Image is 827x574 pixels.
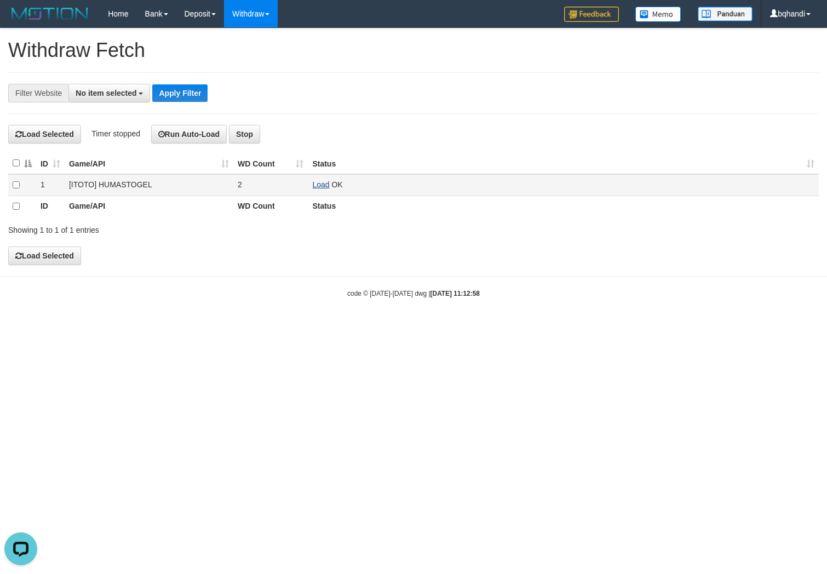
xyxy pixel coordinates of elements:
img: Feedback.jpg [564,7,619,22]
button: Load Selected [8,246,81,265]
th: ID: activate to sort column ascending [36,153,65,174]
div: Filter Website [8,84,68,102]
th: Game/API [65,196,233,216]
img: MOTION_logo.png [8,5,91,22]
small: code © [DATE]-[DATE] dwg | [347,290,480,297]
td: [ITOTO] HUMASTOGEL [65,174,233,196]
div: Showing 1 to 1 of 1 entries [8,220,336,236]
span: Timer stopped [91,129,140,138]
button: Run Auto-Load [151,125,227,143]
img: Button%20Memo.svg [635,7,681,22]
th: Status [308,196,819,216]
button: Stop [229,125,260,143]
th: Game/API: activate to sort column ascending [65,153,233,174]
span: No item selected [76,89,136,97]
strong: [DATE] 11:12:58 [430,290,480,297]
th: WD Count: activate to sort column ascending [233,153,308,174]
button: Load Selected [8,125,81,143]
h1: Withdraw Fetch [8,39,819,61]
a: Load [312,180,329,189]
span: OK [331,180,342,189]
th: WD Count [233,196,308,216]
span: 2 [238,180,242,189]
th: ID [36,196,65,216]
td: 1 [36,174,65,196]
button: No item selected [68,84,150,102]
button: Apply Filter [152,84,208,102]
img: panduan.png [698,7,753,21]
button: Open LiveChat chat widget [4,4,37,37]
th: Status: activate to sort column ascending [308,153,819,174]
